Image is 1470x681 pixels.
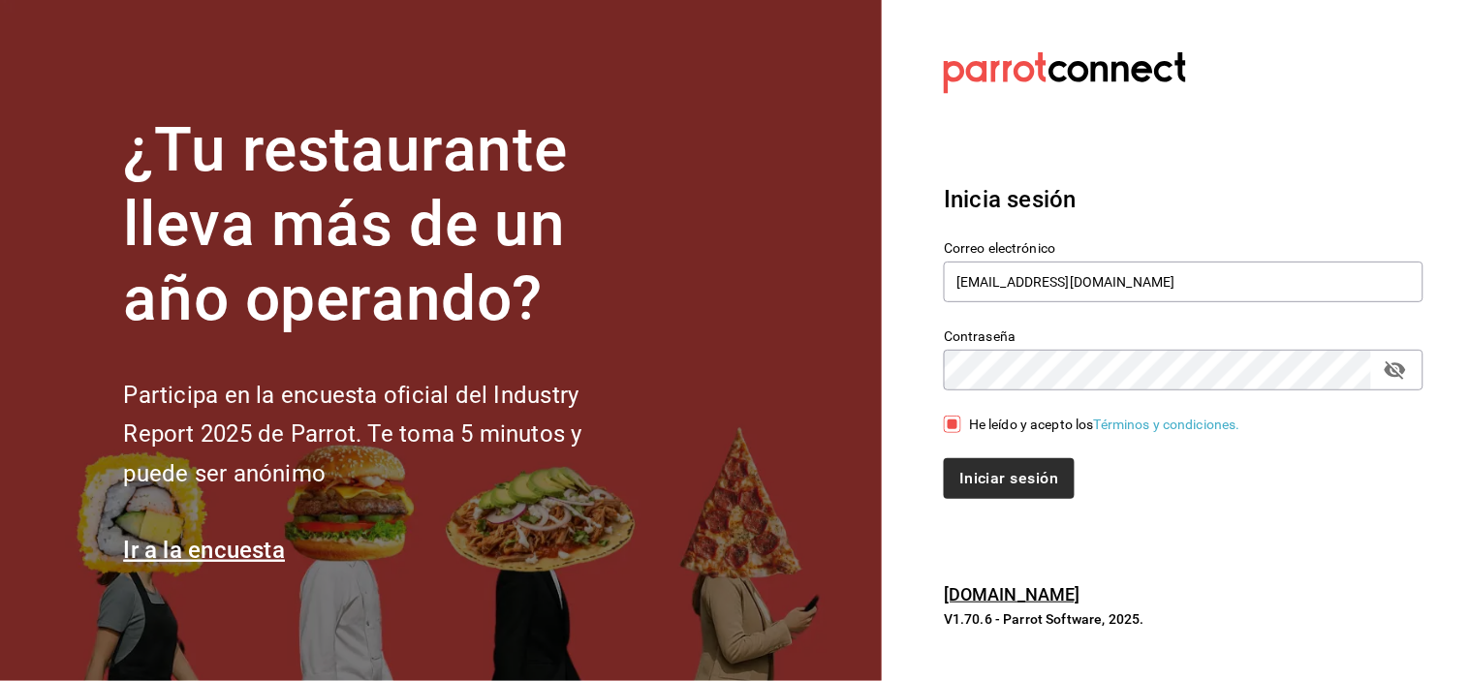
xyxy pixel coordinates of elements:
[123,537,285,564] a: Ir a la encuesta
[944,584,1080,604] a: [DOMAIN_NAME]
[1094,417,1240,432] a: Términos y condiciones.
[123,376,646,494] h2: Participa en la encuesta oficial del Industry Report 2025 de Parrot. Te toma 5 minutos y puede se...
[944,242,1423,256] label: Correo electrónico
[944,262,1423,302] input: Ingresa tu correo electrónico
[944,458,1074,499] button: Iniciar sesión
[969,415,1240,435] div: He leído y acepto los
[944,609,1423,629] p: V1.70.6 - Parrot Software, 2025.
[123,113,646,336] h1: ¿Tu restaurante lleva más de un año operando?
[944,330,1423,344] label: Contraseña
[944,182,1423,217] h3: Inicia sesión
[1379,354,1412,387] button: passwordField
